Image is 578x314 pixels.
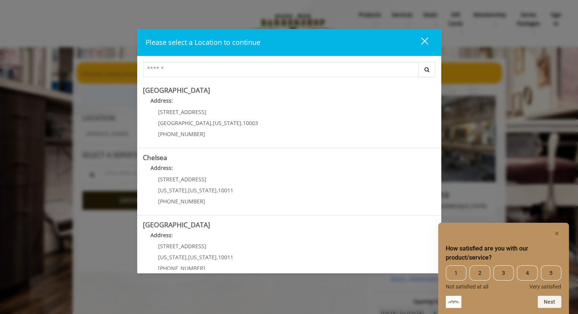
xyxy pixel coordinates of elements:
[158,254,187,261] span: [US_STATE]
[217,254,218,261] span: ,
[158,243,206,250] span: [STREET_ADDRESS]
[446,229,561,308] div: How satisfied are you with our product/service? Select an option from 1 to 5, with 1 being Not sa...
[188,254,217,261] span: [US_STATE]
[143,153,167,162] b: Chelsea
[218,254,233,261] span: 10011
[423,67,431,72] i: Search button
[143,86,210,95] b: [GEOGRAPHIC_DATA]
[158,130,205,138] span: [PHONE_NUMBER]
[187,254,188,261] span: ,
[469,265,490,281] span: 2
[158,108,206,116] span: [STREET_ADDRESS]
[218,187,233,194] span: 10011
[188,187,217,194] span: [US_STATE]
[150,232,173,239] b: Address:
[143,62,419,77] input: Search Center
[143,62,435,81] div: Center Select
[243,119,258,127] span: 10003
[493,265,514,281] span: 3
[446,284,488,290] span: Not satisfied at all
[517,265,537,281] span: 4
[407,35,433,50] button: close dialog
[446,265,466,281] span: 1
[213,119,241,127] span: [US_STATE]
[538,296,561,308] button: Next question
[158,176,206,183] span: [STREET_ADDRESS]
[143,220,210,229] b: [GEOGRAPHIC_DATA]
[158,198,205,205] span: [PHONE_NUMBER]
[552,229,561,238] button: Hide survey
[446,244,561,262] h2: How satisfied are you with our product/service? Select an option from 1 to 5, with 1 being Not sa...
[211,119,213,127] span: ,
[146,38,260,47] span: Please select a Location to continue
[217,187,218,194] span: ,
[241,119,243,127] span: ,
[158,187,187,194] span: [US_STATE]
[529,284,561,290] span: Very satisfied
[412,37,428,48] div: close dialog
[158,119,211,127] span: [GEOGRAPHIC_DATA]
[158,265,205,272] span: [PHONE_NUMBER]
[541,265,561,281] span: 5
[150,164,173,171] b: Address:
[187,187,188,194] span: ,
[150,97,173,104] b: Address:
[446,265,561,290] div: How satisfied are you with our product/service? Select an option from 1 to 5, with 1 being Not sa...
